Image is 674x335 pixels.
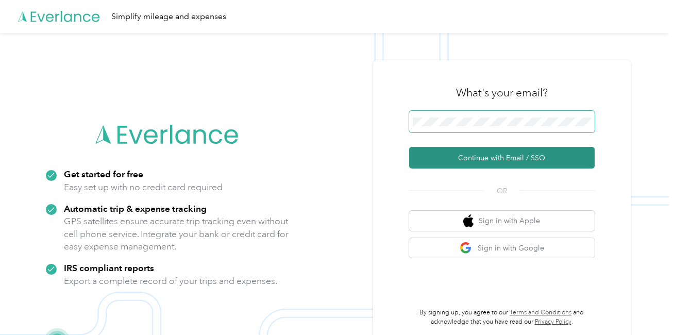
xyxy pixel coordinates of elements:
[456,86,548,100] h3: What's your email?
[409,211,595,231] button: apple logoSign in with Apple
[64,181,223,194] p: Easy set up with no credit card required
[510,309,571,316] a: Terms and Conditions
[64,203,207,214] strong: Automatic trip & expense tracking
[535,318,571,326] a: Privacy Policy
[111,10,226,23] div: Simplify mileage and expenses
[64,215,289,253] p: GPS satellites ensure accurate trip tracking even without cell phone service. Integrate your bank...
[64,169,143,179] strong: Get started for free
[409,308,595,326] p: By signing up, you agree to our and acknowledge that you have read our .
[64,262,154,273] strong: IRS compliant reports
[64,275,277,288] p: Export a complete record of your trips and expenses.
[409,238,595,258] button: google logoSign in with Google
[484,186,520,196] span: OR
[463,214,474,227] img: apple logo
[460,242,473,255] img: google logo
[409,147,595,169] button: Continue with Email / SSO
